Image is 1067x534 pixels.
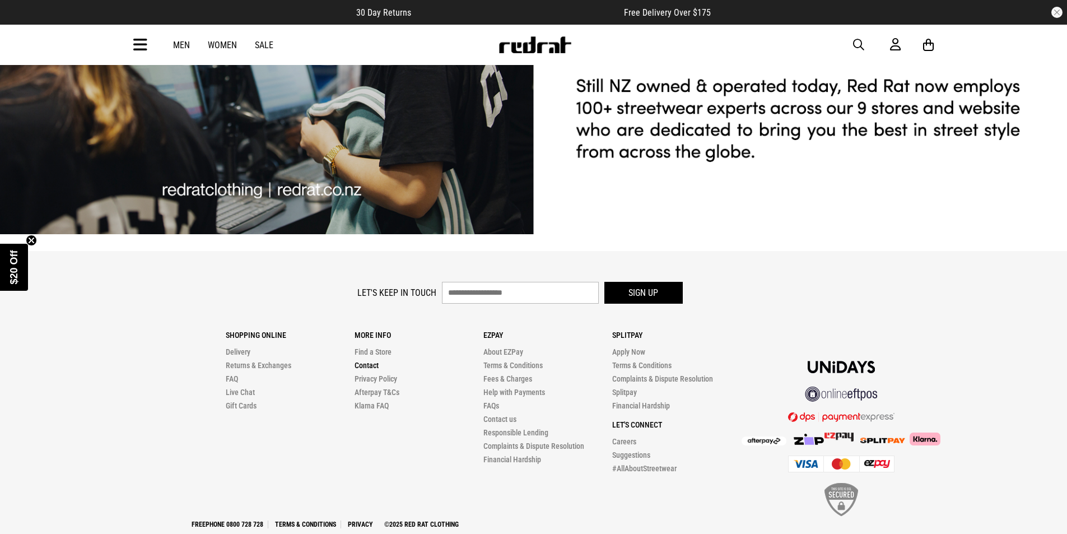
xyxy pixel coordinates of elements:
[483,428,548,437] a: Responsible Lending
[356,7,411,18] span: 30 Day Returns
[8,250,20,284] span: $20 Off
[355,347,392,356] a: Find a Store
[612,464,677,473] a: #AllAboutStreetwear
[612,420,741,429] p: Let's Connect
[173,40,190,50] a: Men
[612,361,672,370] a: Terms & Conditions
[226,361,291,370] a: Returns & Exchanges
[808,361,875,373] img: Unidays
[355,374,397,383] a: Privacy Policy
[355,401,389,410] a: Klarna FAQ
[483,331,612,340] p: Ezpay
[255,40,273,50] a: Sale
[9,4,43,38] button: Open LiveChat chat widget
[483,374,532,383] a: Fees & Charges
[208,40,237,50] a: Women
[612,437,636,446] a: Careers
[498,36,572,53] img: Redrat logo
[860,438,905,443] img: Splitpay
[226,374,238,383] a: FAQ
[612,374,713,383] a: Complaints & Dispute Resolution
[788,412,894,422] img: DPS
[343,521,378,528] a: Privacy
[805,387,878,402] img: online eftpos
[483,442,584,451] a: Complaints & Dispute Resolution
[380,521,463,528] a: ©2025 Red Rat Clothing
[788,456,894,472] img: Cards
[905,433,940,445] img: Klarna
[483,347,523,356] a: About EZPay
[355,361,379,370] a: Contact
[742,437,786,445] img: Afterpay
[26,235,37,246] button: Close teaser
[483,388,545,397] a: Help with Payments
[357,287,436,298] label: Let's keep in touch
[612,347,645,356] a: Apply Now
[355,331,483,340] p: More Info
[226,388,255,397] a: Live Chat
[226,331,355,340] p: Shopping Online
[187,521,268,528] a: Freephone 0800 728 728
[271,521,341,528] a: Terms & Conditions
[483,401,499,410] a: FAQs
[824,483,858,516] img: SSL
[612,401,670,410] a: Financial Hardship
[483,361,543,370] a: Terms & Conditions
[483,415,516,424] a: Contact us
[226,347,250,356] a: Delivery
[604,282,683,304] button: Sign up
[434,7,602,18] iframe: Customer reviews powered by Trustpilot
[612,451,650,459] a: Suggestions
[612,331,741,340] p: Splitpay
[483,455,541,464] a: Financial Hardship
[624,7,711,18] span: Free Delivery Over $175
[355,388,399,397] a: Afterpay T&Cs
[612,388,637,397] a: Splitpay
[793,434,824,445] img: Zip
[226,401,257,410] a: Gift Cards
[824,433,854,442] img: Splitpay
